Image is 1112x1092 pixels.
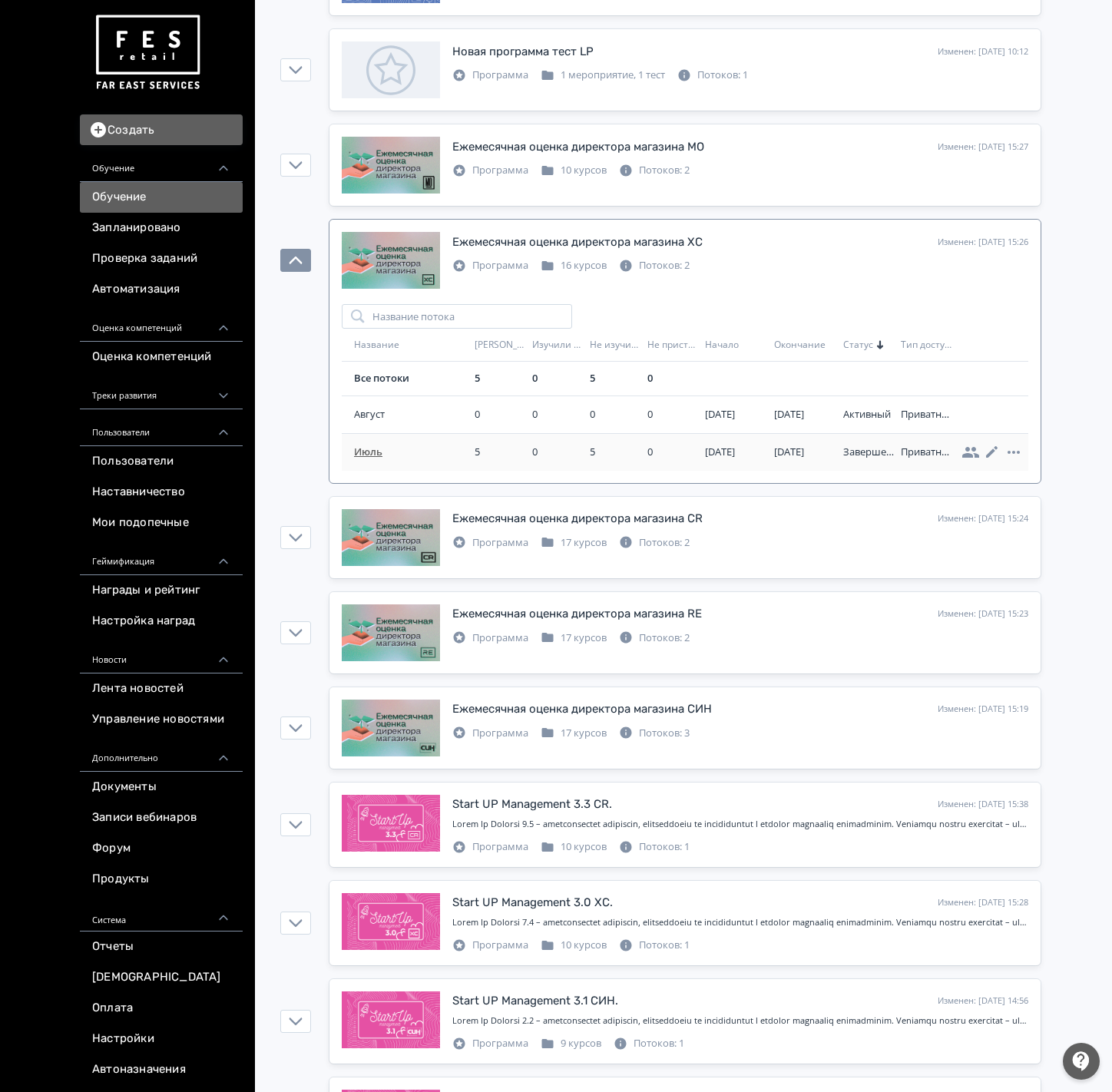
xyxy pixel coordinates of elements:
[619,163,690,178] div: Потоков: 2
[647,407,699,422] div: 0
[619,839,690,855] div: Потоков: 1
[705,445,768,460] div: 24 июля 2025
[452,1036,528,1051] div: Программа
[354,339,399,352] span: Название
[80,637,243,673] div: Новости
[452,894,613,912] div: Start UP Management 3.0 XC.
[774,407,837,422] div: 3 сент. 2025
[80,477,243,508] a: Наставничество
[541,258,607,273] div: 16 курсов
[541,839,607,855] div: 10 курсов
[452,630,528,646] div: Программа
[354,445,468,460] span: Июль
[452,916,1028,929] div: Start Up Manager 3.0 – адаптационная программа, направленная на качественную и быструю адаптацию ...
[938,45,1028,58] div: Изменен: [DATE] 10:12
[452,700,712,718] div: Ежемесячная оценка директора магазина СИН
[452,233,703,251] div: Ежемесячная оценка директора магазина XC
[452,796,612,813] div: Start UP Management 3.3 СR.
[705,339,739,352] span: Начало
[80,305,243,342] div: Оценка компетенций
[452,258,528,273] div: Программа
[452,535,528,551] div: Программа
[80,864,243,895] a: Продукты
[938,236,1028,249] div: Изменен: [DATE] 15:26
[80,446,243,477] a: Пользователи
[80,342,243,372] a: Оценка компетенций
[705,407,768,422] div: 22 авг. 2025
[590,339,641,352] div: Не изучили все
[452,605,702,623] div: Ежемесячная оценка директора магазина RE
[80,704,243,735] a: Управление новостями
[80,1054,243,1085] a: Автоназначения
[80,802,243,833] a: Записи вебинаров
[532,407,584,422] div: 0
[475,445,526,460] div: 5
[541,163,607,178] div: 10 курсов
[541,68,665,83] div: 1 мероприятие, 1 тест
[452,726,528,741] div: Программа
[80,372,243,409] div: Треки развития
[80,833,243,864] a: Форум
[452,43,594,61] div: Новая программа тест LP
[80,145,243,182] div: Обучение
[475,339,526,352] div: [PERSON_NAME]
[354,407,468,422] a: Август
[938,512,1028,525] div: Изменен: [DATE] 15:24
[843,445,895,460] div: Завершенный
[80,1024,243,1054] a: Настройки
[80,575,243,606] a: Награды и рейтинг
[541,938,607,953] div: 10 курсов
[614,1036,684,1051] div: Потоков: 1
[901,407,952,422] div: Приватный
[619,630,690,646] div: Потоков: 2
[774,339,826,352] span: Окончание
[938,607,1028,620] div: Изменен: [DATE] 15:23
[938,896,1028,909] div: Изменен: [DATE] 15:28
[80,114,243,145] button: Создать
[452,138,704,156] div: Ежемесячная оценка директора магазина MО
[938,994,1028,1008] div: Изменен: [DATE] 14:56
[590,371,641,386] div: 5
[80,274,243,305] a: Автоматизация
[647,445,699,460] div: 0
[80,772,243,802] a: Документы
[901,445,952,460] div: Приватный
[619,938,690,953] div: Потоков: 1
[80,962,243,993] a: [DEMOGRAPHIC_DATA]
[80,243,243,274] a: Проверка заданий
[452,818,1028,831] div: Start Up Manager 3.3 – адаптационная программа, направленная на качественную и быструю адаптацию ...
[80,673,243,704] a: Лента новостей
[475,407,526,422] div: 0
[452,68,528,83] div: Программа
[80,735,243,772] div: Дополнительно
[647,339,699,352] div: Не приступали
[80,538,243,575] div: Геймификация
[80,606,243,637] a: Настройка наград
[452,938,528,953] div: Программа
[80,182,243,213] a: Обучение
[452,839,528,855] div: Программа
[452,510,703,528] div: Ежемесячная оценка директора магазина CR
[938,798,1028,811] div: Изменен: [DATE] 15:38
[541,726,607,741] div: 17 курсов
[475,371,526,386] div: 5
[647,371,699,386] div: 0
[452,992,618,1010] div: Start UP Management 3.1 СИН.
[619,726,690,741] div: Потоков: 3
[843,339,873,352] span: Статус
[938,703,1028,716] div: Изменен: [DATE] 15:19
[619,535,690,551] div: Потоков: 2
[532,339,584,352] div: Изучили все
[92,9,203,96] img: https://files.teachbase.ru/system/account/57463/logo/medium-936fc5084dd2c598f50a98b9cbe0469a.png
[901,339,952,352] div: Тип доступа
[590,407,641,422] div: 0
[590,445,641,460] div: 5
[541,535,607,551] div: 17 курсов
[80,895,243,932] div: Система
[843,407,895,422] div: Активный
[80,993,243,1024] a: Оплата
[532,371,584,386] div: 0
[619,258,690,273] div: Потоков: 2
[80,932,243,962] a: Отчеты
